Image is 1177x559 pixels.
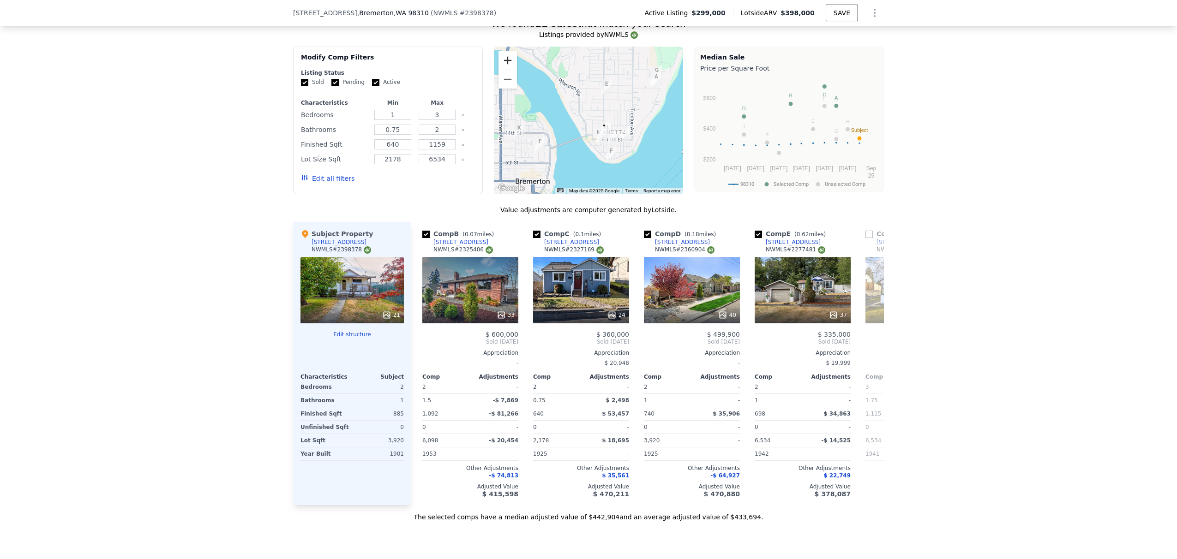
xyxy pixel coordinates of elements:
[625,188,638,193] a: Terms (opens in new tab)
[865,384,869,390] span: 3
[301,138,369,151] div: Finished Sqft
[700,75,878,190] div: A chart.
[865,464,961,472] div: Other Adjustments
[422,357,518,369] div: -
[354,394,404,407] div: 1
[301,78,324,86] label: Sold
[703,125,716,132] text: $400
[544,246,604,254] div: NWMLS # 2327169
[700,53,878,62] div: Median Sale
[816,165,833,172] text: [DATE]
[644,394,690,407] div: 1
[465,231,477,238] span: 0.07
[839,165,857,172] text: [DATE]
[312,246,371,254] div: NWMLS # 2398378
[755,410,765,417] span: 698
[826,5,858,21] button: SAVE
[755,238,821,246] a: [STREET_ADDRESS]
[644,464,740,472] div: Other Adjustments
[791,231,829,238] span: ( miles)
[422,373,470,381] div: Comp
[422,464,518,472] div: Other Adjustments
[865,338,961,345] span: Sold [DATE]
[651,72,661,88] div: 2926 NE Alder St
[781,9,815,17] span: $398,000
[644,384,648,390] span: 2
[422,394,468,407] div: 1.5
[766,246,825,254] div: NWMLS # 2277481
[601,79,612,95] div: 2309 E 18th St
[496,182,527,194] a: Open this area in Google Maps (opens a new window)
[818,331,851,338] span: $ 335,000
[301,174,354,183] button: Edit all filters
[707,331,740,338] span: $ 499,900
[652,65,662,81] div: 3110 E 19th St
[357,8,429,18] span: , Bremerton
[805,447,851,460] div: -
[312,238,366,246] div: [STREET_ADDRESS]
[755,384,758,390] span: 2
[583,381,629,393] div: -
[815,490,851,498] span: $ 378,087
[823,410,851,417] span: $ 34,863
[422,384,426,390] span: 2
[602,472,629,479] span: $ 35,561
[394,9,429,17] span: , WA 98310
[694,447,740,460] div: -
[433,238,488,246] div: [STREET_ADDRESS]
[797,231,809,238] span: 0.62
[811,118,815,124] text: E
[301,123,369,136] div: Bathrooms
[293,505,884,522] div: The selected comps have a median adjusted value of $442,904 and an average adjusted value of $433...
[422,349,518,357] div: Appreciation
[865,410,881,417] span: 1,115
[533,349,629,357] div: Appreciation
[755,447,801,460] div: 1942
[619,126,630,142] div: 1015 Vandalia Ave
[765,131,769,137] text: K
[865,424,869,430] span: 0
[724,165,741,172] text: [DATE]
[821,437,851,444] span: -$ 14,525
[583,421,629,434] div: -
[805,381,851,393] div: -
[865,447,912,460] div: 1941
[354,434,404,447] div: 3,920
[300,447,350,460] div: Year Built
[655,238,710,246] div: [STREET_ADDRESS]
[461,113,465,117] button: Clear
[422,238,488,246] a: [STREET_ADDRESS]
[533,483,629,490] div: Adjusted Value
[602,410,629,417] span: $ 53,457
[865,4,884,22] button: Show Options
[747,165,764,172] text: [DATE]
[644,483,740,490] div: Adjusted Value
[331,79,339,86] input: Pending
[793,165,810,172] text: [DATE]
[557,188,564,192] button: Keyboard shortcuts
[596,331,629,338] span: $ 360,000
[607,310,625,320] div: 24
[718,310,736,320] div: 40
[300,434,350,447] div: Lot Sqft
[644,338,740,345] span: Sold [DATE]
[694,394,740,407] div: -
[865,437,881,444] span: 6,534
[865,349,961,357] div: Appreciation
[742,106,746,111] text: D
[422,437,438,444] span: 6,098
[650,71,660,87] div: 2924 NE Alder St
[789,93,792,98] text: B
[533,229,605,238] div: Comp C
[533,384,537,390] span: 2
[774,181,809,187] text: Selected Comp
[606,146,616,162] div: 511 Shore Dr
[300,229,373,238] div: Subject Property
[694,421,740,434] div: -
[460,9,494,17] span: # 2398378
[300,373,352,381] div: Characteristics
[644,437,660,444] span: 3,920
[482,490,518,498] span: $ 415,598
[470,373,518,381] div: Adjustments
[486,246,493,254] img: NWMLS Logo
